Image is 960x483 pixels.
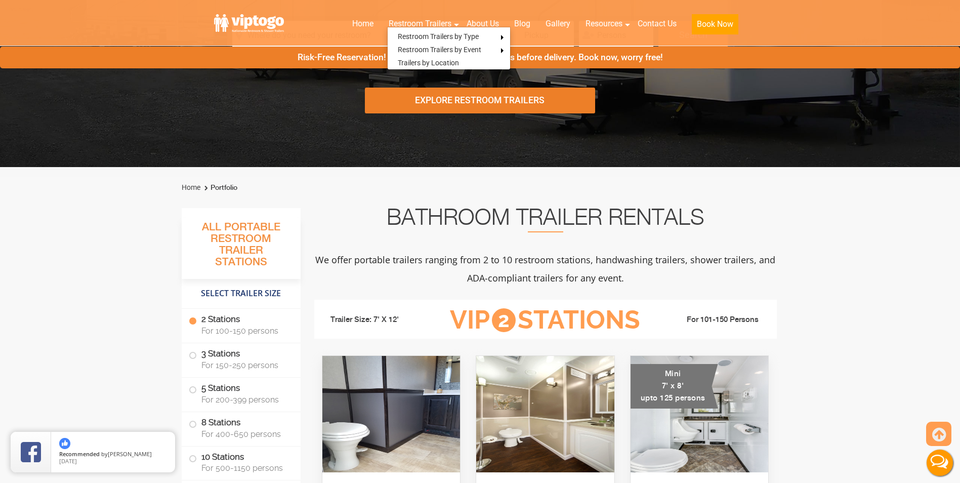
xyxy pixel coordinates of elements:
[314,251,777,287] p: We offer portable trailers ranging from 2 to 10 restroom stations, handwashing trailers, shower t...
[631,364,718,409] div: Mini 7' x 8' upto 125 persons
[631,356,769,472] img: A mini restroom trailer with two separate stations and separate doors for males and females
[314,208,777,232] h2: Bathroom Trailer Rentals
[201,463,288,473] span: For 500-1150 persons
[189,378,294,409] label: 5 Stations
[182,183,200,191] a: Home
[365,88,595,113] div: Explore Restroom Trailers
[388,30,489,43] a: Restroom Trailers by Type
[538,13,578,35] a: Gallery
[201,326,288,336] span: For 100-150 persons
[507,13,538,35] a: Blog
[189,447,294,478] label: 10 Stations
[201,429,288,439] span: For 400-650 persons
[684,13,746,41] a: Book Now
[189,309,294,340] label: 2 Stations
[21,442,41,462] img: Review Rating
[59,438,70,449] img: thumbs up icon
[182,218,301,279] h3: All Portable Restroom Trailer Stations
[59,457,77,465] span: [DATE]
[476,356,614,472] img: Side view of two station restroom trailer with separate doors for males and females
[182,284,301,303] h4: Select Trailer Size
[381,13,459,35] a: Restroom Trailers
[578,13,630,35] a: Resources
[920,442,960,483] button: Live Chat
[108,450,152,458] span: [PERSON_NAME]
[492,308,516,332] span: 2
[434,306,656,334] h3: VIP Stations
[345,13,381,35] a: Home
[692,14,738,34] button: Book Now
[201,360,288,370] span: For 150-250 persons
[459,13,507,35] a: About Us
[189,343,294,375] label: 3 Stations
[59,451,167,458] span: by
[630,13,684,35] a: Contact Us
[388,43,491,56] a: Restroom Trailers by Event
[59,450,100,458] span: Recommended
[388,56,469,69] a: Trailers by Location
[321,305,435,335] li: Trailer Size: 7' X 12'
[322,356,461,472] img: Side view of two station restroom trailer with separate doors for males and females
[189,412,294,444] label: 8 Stations
[656,314,770,326] li: For 101-150 Persons
[202,182,237,194] li: Portfolio
[201,395,288,405] span: For 200-399 persons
